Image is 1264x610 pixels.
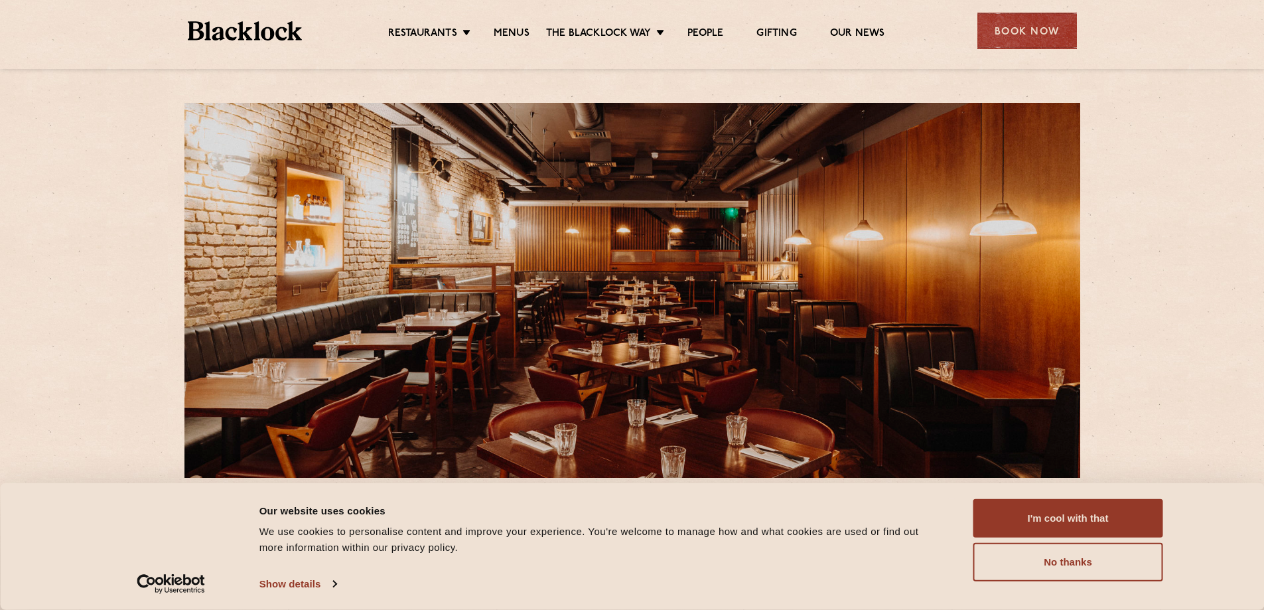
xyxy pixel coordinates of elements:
div: We use cookies to personalise content and improve your experience. You're welcome to manage how a... [259,524,944,556]
button: I'm cool with that [973,499,1163,538]
button: No thanks [973,543,1163,581]
a: The Blacklock Way [546,27,651,42]
img: BL_Textured_Logo-footer-cropped.svg [188,21,303,40]
a: Show details [259,574,336,594]
a: Our News [830,27,885,42]
a: People [687,27,723,42]
a: Restaurants [388,27,457,42]
a: Menus [494,27,529,42]
a: Gifting [756,27,796,42]
a: Usercentrics Cookiebot - opens in a new window [113,574,229,594]
div: Book Now [977,13,1077,49]
div: Our website uses cookies [259,502,944,518]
